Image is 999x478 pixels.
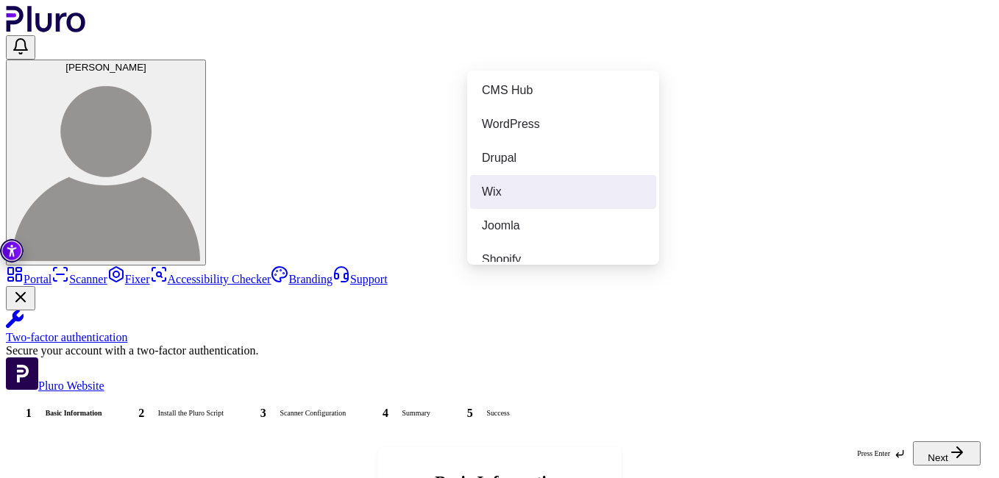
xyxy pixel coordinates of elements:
button: [PERSON_NAME]KEES GERT [6,60,206,265]
a: Fixer [107,273,150,285]
div: 1 [18,403,39,424]
div: WordPress [482,116,644,132]
div: Two-factor authentication [6,331,993,344]
div: Drupal [470,141,656,175]
div: Shopify [482,252,644,268]
a: Portal [6,273,51,285]
div: 3 [253,403,274,424]
div: Secure your account with a two-factor authentication. [6,344,993,357]
button: Next [913,441,981,465]
div: Scanner Configuration [280,408,346,418]
div: Drupal [482,150,644,166]
div: Wix [482,184,644,200]
div: Install the Pluro Script [158,408,224,418]
div: 4 [375,403,396,424]
span: [PERSON_NAME] [65,62,146,73]
a: Open Pluro Website [6,379,104,392]
div: CMS Hub [482,82,644,99]
a: Accessibility Checker [150,273,271,285]
button: Close Two-factor authentication notification [6,286,35,310]
div: WordPress [470,107,656,141]
div: Success [486,408,509,418]
div: Summary [402,408,430,418]
a: Two-factor authentication [6,310,993,344]
div: 2 [131,403,152,424]
aside: Sidebar menu [6,265,993,393]
div: Basic Information [46,408,102,418]
img: KEES GERT [12,73,200,261]
div: Joomla [470,209,656,243]
a: Logo [6,22,86,35]
div: Press Enter [857,448,905,458]
button: Open notifications, you have 0 new notifications [6,35,35,60]
div: Shopify [470,243,656,277]
a: Support [333,273,388,285]
div: 5 [460,403,480,424]
a: Branding [271,273,333,285]
a: Scanner [51,273,107,285]
div: Joomla [482,218,644,234]
div: CMS Hub [470,74,656,107]
div: Wix [470,175,656,209]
